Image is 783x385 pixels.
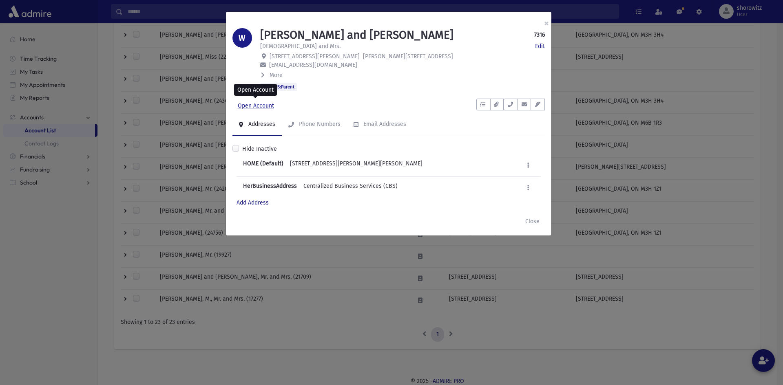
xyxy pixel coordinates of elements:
[260,28,453,42] h1: [PERSON_NAME] and [PERSON_NAME]
[243,182,297,194] b: HerBusinessAddress
[260,71,283,79] button: More
[290,159,422,171] div: [STREET_ADDRESS][PERSON_NAME][PERSON_NAME]
[534,31,545,39] strong: 7316
[234,84,277,96] div: Open Account
[247,121,275,128] div: Addresses
[362,121,406,128] div: Email Addresses
[347,113,413,136] a: Email Addresses
[297,121,341,128] div: Phone Numbers
[243,159,283,171] b: HOME (Default)
[520,214,545,229] button: Close
[269,62,357,68] span: [EMAIL_ADDRESS][DOMAIN_NAME]
[270,72,283,79] span: More
[535,42,545,51] a: Edit
[537,12,555,35] button: ×
[303,182,398,194] div: Centralized Business Services (CBS)
[232,113,282,136] a: Addresses
[363,53,453,60] span: [PERSON_NAME][STREET_ADDRESS]
[242,145,277,153] label: Hide Inactive
[232,28,252,48] div: W
[260,83,297,91] span: FLAGS:Parent
[232,99,279,113] a: Open Account
[237,199,269,206] a: Add Address
[282,113,347,136] a: Phone Numbers
[270,53,360,60] span: [STREET_ADDRESS][PERSON_NAME]
[260,42,341,51] p: [DEMOGRAPHIC_DATA] and Mrs.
